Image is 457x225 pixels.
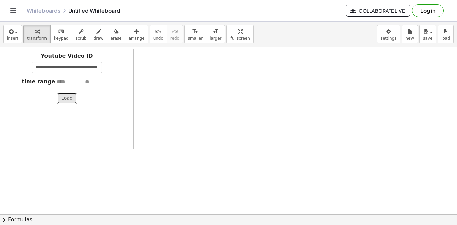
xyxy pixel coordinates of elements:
[377,25,400,43] button: settings
[3,25,22,43] button: insert
[419,25,436,43] button: save
[441,36,450,41] span: load
[155,27,161,36] i: undo
[129,36,145,41] span: arrange
[8,5,19,16] button: Toggle navigation
[351,8,405,14] span: Collaborate Live
[346,5,410,17] button: Collaborate Live
[72,25,90,43] button: scrub
[54,36,69,41] span: keypad
[184,25,206,43] button: format_sizesmaller
[23,25,51,43] button: transform
[170,36,179,41] span: redo
[226,25,253,43] button: fullscreen
[206,25,225,43] button: format_sizelarger
[22,78,55,86] label: time range
[381,36,397,41] span: settings
[167,25,183,43] button: redoredo
[110,36,121,41] span: erase
[94,36,104,41] span: draw
[423,36,432,41] span: save
[27,36,47,41] span: transform
[212,27,219,36] i: format_size
[27,7,60,14] a: Whiteboards
[7,36,18,41] span: insert
[230,36,250,41] span: fullscreen
[41,52,93,60] label: Youtube Video ID
[50,25,72,43] button: keyboardkeypad
[125,25,148,43] button: arrange
[57,93,77,104] button: Load
[192,27,198,36] i: format_size
[76,36,87,41] span: scrub
[438,25,454,43] button: load
[107,25,125,43] button: erase
[58,27,64,36] i: keyboard
[210,36,221,41] span: larger
[402,25,418,43] button: new
[405,36,414,41] span: new
[412,4,444,17] button: Log in
[90,25,107,43] button: draw
[172,27,178,36] i: redo
[150,25,167,43] button: undoundo
[188,36,203,41] span: smaller
[153,36,163,41] span: undo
